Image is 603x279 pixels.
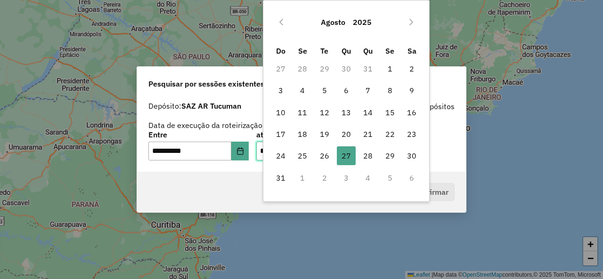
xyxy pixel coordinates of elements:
span: 20 [337,125,356,143]
span: 28 [359,146,377,165]
td: 17 [270,123,292,145]
td: 16 [401,102,423,123]
label: Data de execução da roteirização: [148,120,265,131]
td: 4 [357,167,379,189]
span: 11 [293,103,312,122]
td: 10 [270,102,292,123]
button: Next Month [404,15,419,30]
td: 28 [357,145,379,167]
td: 27 [335,145,357,167]
td: 5 [314,80,335,101]
td: 6 [401,167,423,189]
span: 8 [381,81,399,100]
span: 24 [271,146,290,165]
label: até [256,129,357,140]
td: 23 [401,123,423,145]
span: 22 [381,125,399,143]
td: 28 [292,58,313,80]
td: 29 [379,145,401,167]
span: 9 [402,81,421,100]
span: 15 [381,103,399,122]
td: 5 [379,167,401,189]
span: Se [298,46,307,56]
td: 29 [314,58,335,80]
td: 18 [292,123,313,145]
span: 19 [315,125,334,143]
button: Previous Month [274,15,289,30]
td: 11 [292,102,313,123]
span: Qu [363,46,373,56]
td: 1 [292,167,313,189]
td: 3 [335,167,357,189]
span: 23 [402,125,421,143]
td: 2 [401,58,423,80]
span: 27 [337,146,356,165]
span: Do [276,46,285,56]
td: 31 [270,167,292,189]
td: 1 [379,58,401,80]
label: Entre [148,129,249,140]
td: 21 [357,123,379,145]
span: 16 [402,103,421,122]
span: 6 [337,81,356,100]
span: 17 [271,125,290,143]
span: Se [385,46,394,56]
td: 7 [357,80,379,101]
td: 20 [335,123,357,145]
span: 21 [359,125,377,143]
span: 1 [381,59,399,78]
td: 24 [270,145,292,167]
td: 6 [335,80,357,101]
td: 27 [270,58,292,80]
span: 2 [402,59,421,78]
td: 8 [379,80,401,101]
td: 30 [335,58,357,80]
span: Pesquisar por sessões existentes [148,78,264,89]
td: 13 [335,102,357,123]
span: 29 [381,146,399,165]
span: 13 [337,103,356,122]
span: 4 [293,81,312,100]
td: 19 [314,123,335,145]
label: Depósito: [148,100,241,112]
button: Choose Year [349,11,375,33]
td: 14 [357,102,379,123]
td: 25 [292,145,313,167]
td: 22 [379,123,401,145]
span: 18 [293,125,312,143]
td: 15 [379,102,401,123]
span: Qu [342,46,351,56]
strong: SAZ AR Tucuman [181,101,241,111]
td: 4 [292,80,313,101]
td: 3 [270,80,292,101]
td: 30 [401,145,423,167]
td: 26 [314,145,335,167]
span: 12 [315,103,334,122]
span: 5 [315,81,334,100]
span: 31 [271,168,290,187]
span: 3 [271,81,290,100]
span: Sa [407,46,416,56]
span: 14 [359,103,377,122]
span: 10 [271,103,290,122]
button: Choose Date [231,142,249,160]
td: 9 [401,80,423,101]
button: Choose Month [317,11,349,33]
span: Te [320,46,328,56]
td: 12 [314,102,335,123]
span: 7 [359,81,377,100]
span: 30 [402,146,421,165]
td: 2 [314,167,335,189]
td: 31 [357,58,379,80]
span: 26 [315,146,334,165]
span: 25 [293,146,312,165]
